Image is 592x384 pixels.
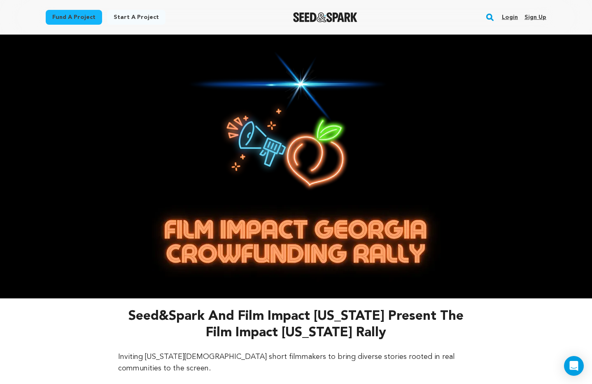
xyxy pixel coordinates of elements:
[293,12,358,22] img: Seed&Spark Logo Dark Mode
[46,10,102,25] a: Fund a project
[118,351,474,374] p: Inviting [US_STATE][DEMOGRAPHIC_DATA] short filmmakers to bring diverse stories rooted in real co...
[107,10,165,25] a: Start a project
[293,12,358,22] a: Seed&Spark Homepage
[502,11,518,24] a: Login
[524,11,546,24] a: Sign up
[564,356,584,376] div: Open Intercom Messenger
[188,51,404,198] img: Film Impact Georgia Feature Image
[152,198,441,282] img: Film Impact Georgia Headline Image
[118,308,474,341] p: Seed&Spark and Film Impact [US_STATE] Present the Film Impact [US_STATE] Rally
